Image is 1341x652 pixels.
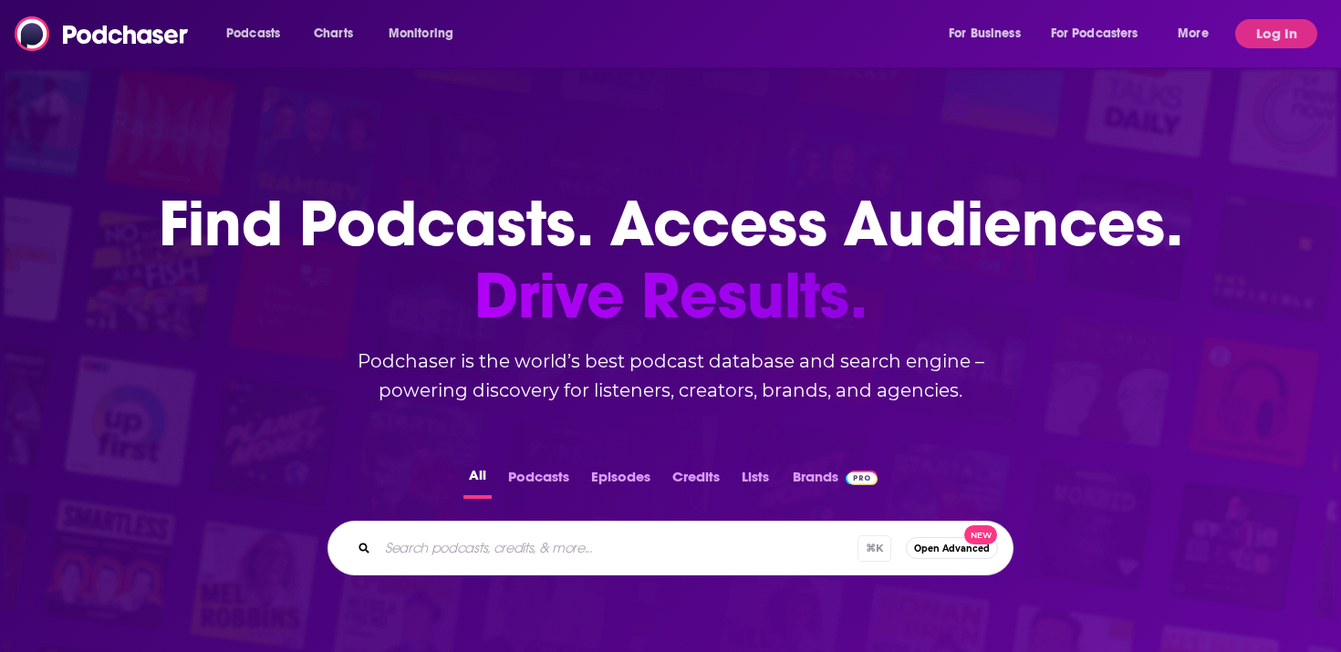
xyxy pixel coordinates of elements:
button: open menu [1165,19,1232,48]
button: Log In [1235,19,1317,48]
h1: Find Podcasts. Access Audiences. [159,188,1183,332]
span: Open Advanced [914,543,990,554]
img: Podchaser Pro [846,471,878,485]
h2: Podchaser is the world’s best podcast database and search engine – powering discovery for listene... [306,347,1035,405]
span: New [964,525,997,544]
a: BrandsPodchaser Pro [793,463,878,499]
span: More [1178,21,1209,47]
img: Podchaser - Follow, Share and Rate Podcasts [15,16,190,51]
button: open menu [213,19,304,48]
span: ⌘ K [858,535,891,562]
span: For Business [949,21,1021,47]
button: open menu [1039,19,1165,48]
span: Monitoring [389,21,453,47]
button: Credits [667,463,725,499]
button: All [463,463,492,499]
button: Episodes [586,463,656,499]
span: Charts [314,21,353,47]
input: Search podcasts, credits, & more... [378,533,858,563]
button: Lists [736,463,774,499]
span: For Podcasters [1051,21,1138,47]
span: Podcasts [226,21,280,47]
div: Search podcasts, credits, & more... [327,521,1014,575]
button: open menu [376,19,477,48]
button: open menu [936,19,1044,48]
span: Drive Results. [159,260,1183,332]
button: Podcasts [503,463,575,499]
a: Charts [302,19,364,48]
button: Open AdvancedNew [906,537,998,559]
